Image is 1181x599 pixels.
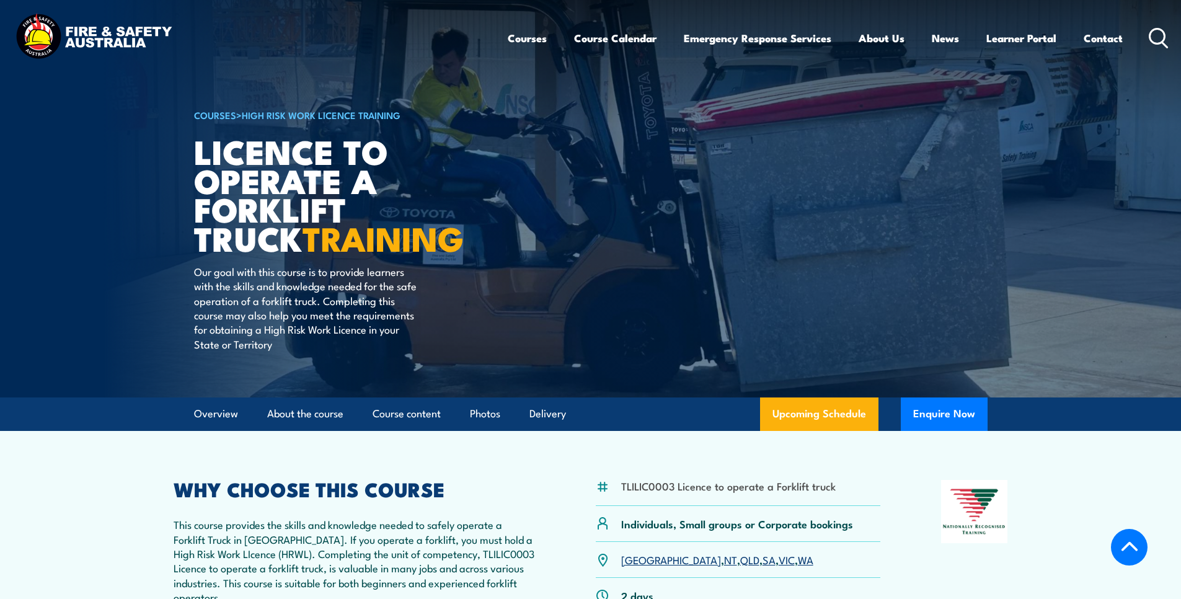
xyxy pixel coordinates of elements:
a: QLD [740,552,759,567]
p: Our goal with this course is to provide learners with the skills and knowledge needed for the saf... [194,264,420,351]
a: Contact [1084,22,1123,55]
p: Individuals, Small groups or Corporate bookings [621,517,853,531]
a: VIC [779,552,795,567]
strong: TRAINING [303,211,464,263]
a: Photos [470,397,500,430]
a: About the course [267,397,343,430]
a: Courses [508,22,547,55]
a: NT [724,552,737,567]
a: Emergency Response Services [684,22,831,55]
a: Course content [373,397,441,430]
a: WA [798,552,813,567]
li: TLILIC0003 Licence to operate a Forklift truck [621,479,836,493]
h6: > [194,107,500,122]
a: Overview [194,397,238,430]
a: Course Calendar [574,22,657,55]
img: Nationally Recognised Training logo. [941,480,1008,543]
a: Learner Portal [986,22,1056,55]
a: Delivery [529,397,566,430]
a: About Us [859,22,905,55]
a: COURSES [194,108,236,122]
button: Enquire Now [901,397,988,431]
a: Upcoming Schedule [760,397,878,431]
a: News [932,22,959,55]
h1: Licence to operate a forklift truck [194,136,500,252]
a: High Risk Work Licence Training [242,108,400,122]
a: [GEOGRAPHIC_DATA] [621,552,721,567]
a: SA [763,552,776,567]
p: , , , , , [621,552,813,567]
h2: WHY CHOOSE THIS COURSE [174,480,536,497]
